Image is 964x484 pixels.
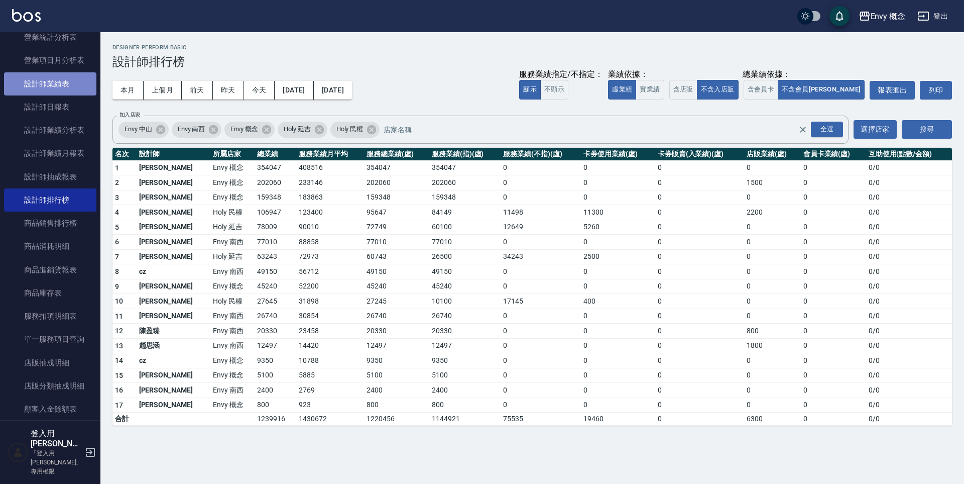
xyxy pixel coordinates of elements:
td: 12497 [364,338,429,353]
td: Envy 南西 [210,264,255,279]
td: 0 [501,309,581,324]
button: 報表匯出 [870,81,915,100]
td: 0 [801,279,866,294]
td: 0 / 0 [866,309,952,324]
div: 總業績依據： [669,69,865,80]
td: cz [137,353,210,368]
table: a dense table [112,148,952,426]
td: 0 [801,294,866,309]
td: 0 [655,235,744,250]
td: [PERSON_NAME] [137,220,210,235]
td: 0 [501,338,581,353]
input: 店家名稱 [381,121,816,138]
td: 0 [581,383,655,398]
td: 0 / 0 [866,324,952,339]
td: 0 [581,324,655,339]
td: [PERSON_NAME] [137,190,210,205]
td: 95647 [364,205,429,220]
td: 77010 [429,235,501,250]
td: 800 [255,398,296,413]
td: 0 [581,175,655,190]
button: 前天 [182,81,213,100]
th: 服務總業績(虛) [364,148,429,161]
td: 354047 [429,160,501,175]
td: 17145 [501,294,581,309]
td: 0 / 0 [866,220,952,235]
td: Envy 概念 [210,175,255,190]
button: 虛業績 [608,80,636,100]
td: 26740 [429,309,501,324]
h2: Designer Perform Basic [112,44,952,51]
button: 列印 [920,81,952,100]
th: 會員卡業績(虛) [801,148,866,161]
td: 202060 [364,175,429,190]
td: 0 [581,368,655,383]
td: [PERSON_NAME] [137,398,210,413]
td: 0 [655,205,744,220]
td: 123400 [296,205,364,220]
td: 11498 [501,205,581,220]
td: 0 [744,309,800,324]
td: 354047 [364,160,429,175]
td: 0 [744,294,800,309]
a: 商品銷售排行榜 [4,212,96,235]
td: 9350 [364,353,429,368]
div: 全選 [811,122,843,137]
td: 0 / 0 [866,353,952,368]
td: 0 [801,398,866,413]
th: 所屬店家 [210,148,255,161]
span: Envy 南西 [172,124,211,134]
td: 0 [581,309,655,324]
th: 設計師 [137,148,210,161]
td: 0 [581,398,655,413]
td: 0 [801,190,866,205]
td: 34243 [501,249,581,264]
td: 14420 [296,338,364,353]
span: 5 [115,223,119,231]
td: 0 [501,160,581,175]
td: 0 [655,160,744,175]
td: 0 / 0 [866,160,952,175]
a: 店販抽成明細 [4,351,96,374]
td: 800 [744,324,800,339]
td: 9350 [429,353,501,368]
td: 0 [801,205,866,220]
td: 2400 [255,383,296,398]
td: 0 [744,235,800,250]
td: 0 [801,309,866,324]
td: 0 [501,279,581,294]
td: 159348 [429,190,501,205]
td: 0 [655,368,744,383]
td: 0 [801,353,866,368]
td: 0 / 0 [866,294,952,309]
span: 9 [115,282,119,291]
button: 不含入店販 [697,80,739,100]
td: 12649 [501,220,581,235]
td: 0 [744,160,800,175]
td: Holy 民權 [210,205,255,220]
span: 13 [115,342,124,350]
td: 0 [581,279,655,294]
td: 49150 [255,264,296,279]
span: 10 [115,297,124,305]
td: 0 [801,338,866,353]
td: 2769 [296,383,364,398]
td: 5885 [296,368,364,383]
td: 5100 [255,368,296,383]
td: 72749 [364,220,429,235]
a: 營業統計分析表 [4,26,96,49]
div: Holy 民權 [330,122,380,138]
h5: 登入用[PERSON_NAME] [31,429,82,449]
td: 49150 [364,264,429,279]
span: 4 [115,208,119,216]
td: 0 [801,235,866,250]
td: 2400 [429,383,501,398]
td: 0 [655,294,744,309]
a: 服務扣項明細表 [4,305,96,328]
td: [PERSON_NAME] [137,175,210,190]
td: 0 [801,175,866,190]
td: [PERSON_NAME] [137,279,210,294]
td: Envy 概念 [210,398,255,413]
a: 設計師抽成報表 [4,165,96,188]
td: Holy 民權 [210,294,255,309]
